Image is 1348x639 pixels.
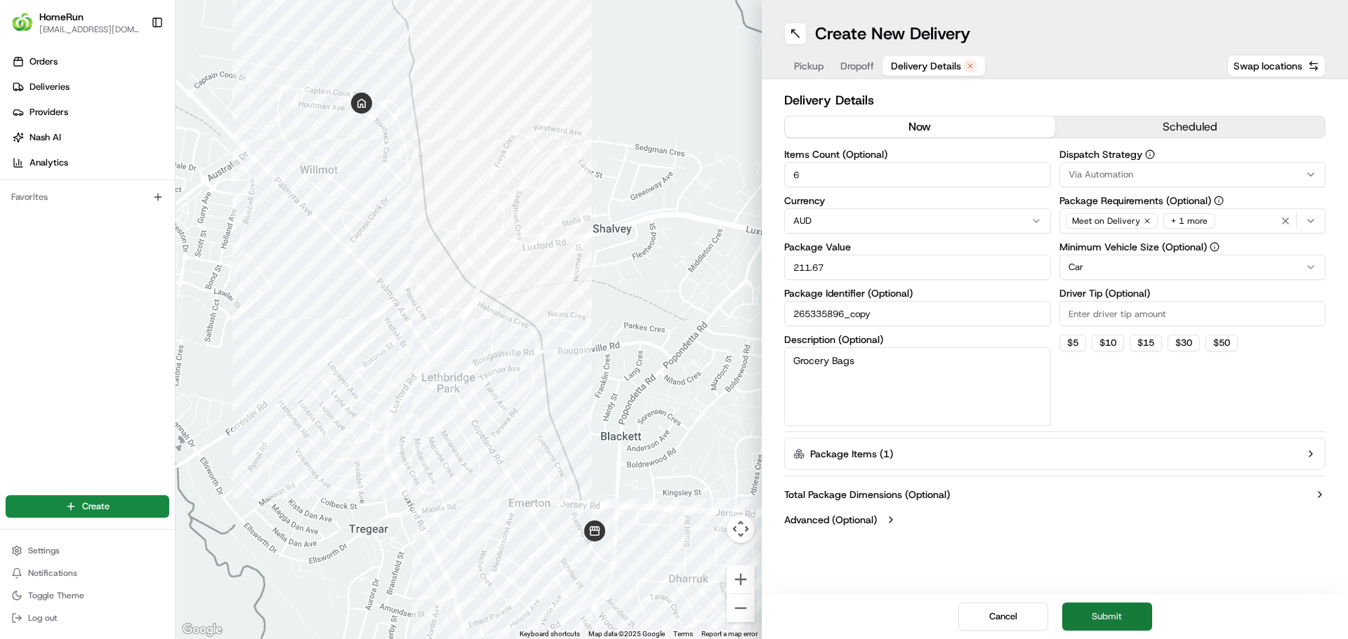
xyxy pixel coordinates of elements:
[1072,215,1140,227] span: Meet on Delivery
[29,106,68,119] span: Providers
[6,101,175,123] a: Providers
[784,487,950,502] label: Total Package Dimensions (Optional)
[6,586,169,605] button: Toggle Theme
[815,22,970,45] h1: Create New Delivery
[239,138,256,155] button: Start new chat
[99,237,170,248] a: Powered byPylon
[520,629,580,639] button: Keyboard shortcuts
[1214,196,1224,206] button: Package Requirements (Optional)
[39,10,84,24] button: HomeRun
[810,447,893,461] label: Package Items ( 1 )
[784,149,1051,159] label: Items Count (Optional)
[1059,162,1326,187] button: Via Automation
[784,487,1326,502] button: Total Package Dimensions (Optional)
[28,590,84,601] span: Toggle Theme
[29,131,61,144] span: Nash AI
[1059,301,1326,326] input: Enter driver tip amount
[133,203,225,217] span: API Documentation
[1130,335,1162,351] button: $15
[8,198,113,223] a: 📗Knowledge Base
[784,335,1051,344] label: Description (Optional)
[1234,59,1302,73] span: Swap locations
[179,621,225,639] img: Google
[1059,196,1326,206] label: Package Requirements (Optional)
[784,90,1326,110] h2: Delivery Details
[6,6,145,39] button: HomeRunHomeRun[EMAIL_ADDRESS][DOMAIN_NAME]
[28,203,107,217] span: Knowledge Base
[1062,603,1152,631] button: Submit
[14,14,42,42] img: Nash
[39,24,140,35] button: [EMAIL_ADDRESS][DOMAIN_NAME]
[140,238,170,248] span: Pylon
[6,126,175,149] a: Nash AI
[82,500,110,513] span: Create
[6,541,169,560] button: Settings
[1163,213,1215,229] div: + 1 more
[588,630,665,638] span: Map data ©2025 Google
[6,495,169,518] button: Create
[1059,242,1326,252] label: Minimum Vehicle Size (Optional)
[727,515,755,543] button: Map camera controls
[1145,149,1155,159] button: Dispatch Strategy
[784,347,1051,426] textarea: Grocery Bags
[785,116,1055,137] button: now
[119,205,130,216] div: 💻
[1055,116,1326,137] button: scheduled
[784,196,1051,206] label: Currency
[6,76,175,98] a: Deliveries
[1059,335,1086,351] button: $5
[29,156,68,169] span: Analytics
[6,152,175,174] a: Analytics
[1210,242,1220,252] button: Minimum Vehicle Size (Optional)
[48,134,230,148] div: Start new chat
[1168,335,1200,351] button: $30
[784,513,1326,527] button: Advanced (Optional)
[28,612,57,624] span: Log out
[6,51,175,73] a: Orders
[1205,335,1238,351] button: $50
[14,205,25,216] div: 📗
[1059,149,1326,159] label: Dispatch Strategy
[29,55,58,68] span: Orders
[6,608,169,628] button: Log out
[6,563,169,583] button: Notifications
[727,565,755,593] button: Zoom in
[701,630,758,638] a: Report a map error
[784,301,1051,326] input: Enter package identifier
[727,594,755,622] button: Zoom out
[784,288,1051,298] label: Package Identifier (Optional)
[840,59,874,73] span: Dropoff
[891,59,961,73] span: Delivery Details
[14,56,256,79] p: Welcome 👋
[1059,208,1326,234] button: Meet on Delivery+ 1 more
[1227,55,1326,77] button: Swap locations
[1069,168,1133,181] span: Via Automation
[29,81,70,93] span: Deliveries
[179,621,225,639] a: Open this area in Google Maps (opens a new window)
[784,438,1326,470] button: Package Items (1)
[673,630,693,638] a: Terms
[28,545,60,556] span: Settings
[1092,335,1124,351] button: $10
[1059,288,1326,298] label: Driver Tip (Optional)
[794,59,824,73] span: Pickup
[14,134,39,159] img: 1736555255976-a54dd68f-1ca7-489b-9aae-adbdc363a1c4
[958,603,1048,631] button: Cancel
[784,513,877,527] label: Advanced (Optional)
[11,11,34,34] img: HomeRun
[784,255,1051,280] input: Enter package value
[48,148,178,159] div: We're available if you need us!
[113,198,231,223] a: 💻API Documentation
[784,162,1051,187] input: Enter number of items
[28,567,77,579] span: Notifications
[6,186,169,208] div: Favorites
[37,90,232,105] input: Clear
[784,242,1051,252] label: Package Value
